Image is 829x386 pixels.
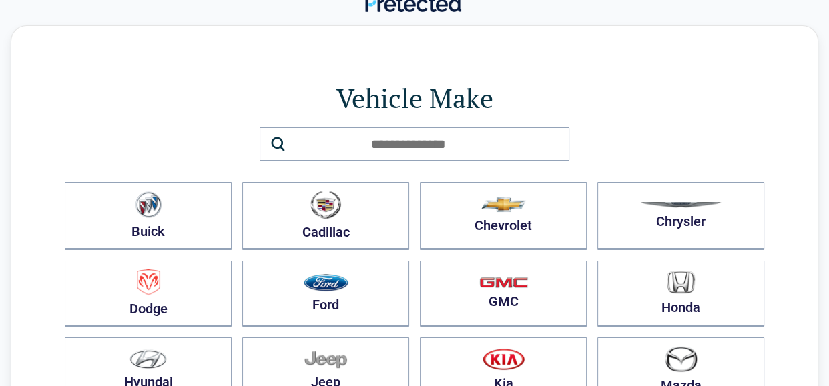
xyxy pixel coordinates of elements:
button: Chrysler [597,182,764,250]
button: Cadillac [242,182,409,250]
button: Dodge [65,261,232,327]
button: Ford [242,261,409,327]
h1: Vehicle Make [65,79,764,117]
button: Chevrolet [420,182,587,250]
button: Honda [597,261,764,327]
button: GMC [420,261,587,327]
button: Buick [65,182,232,250]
